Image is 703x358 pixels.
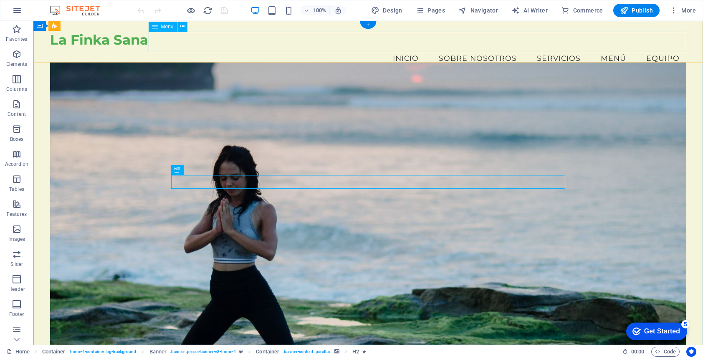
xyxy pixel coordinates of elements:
[6,86,27,93] p: Columns
[239,349,243,354] i: This element is a customizable preset
[300,5,330,15] button: 100%
[558,4,607,17] button: Commerce
[6,36,27,43] p: Favorites
[6,61,28,68] p: Elements
[666,4,699,17] button: More
[334,349,339,354] i: This element contains a background
[458,6,498,15] span: Navigator
[371,6,402,15] span: Design
[203,6,212,15] i: Reload page
[670,6,696,15] span: More
[7,211,27,218] p: Features
[10,136,24,143] p: Boxes
[561,6,603,15] span: Commerce
[42,347,366,357] nav: breadcrumb
[313,5,326,15] h6: 100%
[25,9,61,17] div: Get Started
[8,236,25,243] p: Images
[651,347,680,357] button: Code
[9,186,24,193] p: Tables
[5,161,28,168] p: Accordion
[9,311,24,318] p: Footer
[631,347,644,357] span: 00 00
[8,286,25,293] p: Header
[186,5,196,15] button: Click here to leave preview mode and continue editing
[42,347,66,357] span: Click to select. Double-click to edit
[202,5,212,15] button: reload
[7,347,30,357] a: Click to cancel selection. Double-click to open Pages
[622,347,645,357] h6: Session time
[686,347,696,357] button: Usercentrics
[48,5,111,15] img: Editor Logo
[362,349,366,354] i: Element contains an animation
[455,4,501,17] button: Navigator
[412,4,448,17] button: Pages
[170,347,236,357] span: . banner .preset-banner-v3-home-4
[10,261,23,268] p: Slider
[620,6,653,15] span: Publish
[368,4,406,17] div: Design (Ctrl+Alt+Y)
[655,347,676,357] span: Code
[62,2,70,10] div: 5
[360,21,376,29] div: +
[334,7,342,14] i: On resize automatically adjust zoom level to fit chosen device.
[283,347,331,357] span: . banner-content .parallax
[511,6,548,15] span: AI Writer
[149,347,167,357] span: Click to select. Double-click to edit
[613,4,660,17] button: Publish
[256,347,279,357] span: Click to select. Double-click to edit
[68,347,136,357] span: . home-4-container .bg-background
[508,4,551,17] button: AI Writer
[7,4,68,22] div: Get Started 5 items remaining, 0% complete
[416,6,445,15] span: Pages
[637,348,638,355] span: :
[161,24,174,29] span: Menu
[352,347,359,357] span: Click to select. Double-click to edit
[8,111,26,118] p: Content
[368,4,406,17] button: Design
